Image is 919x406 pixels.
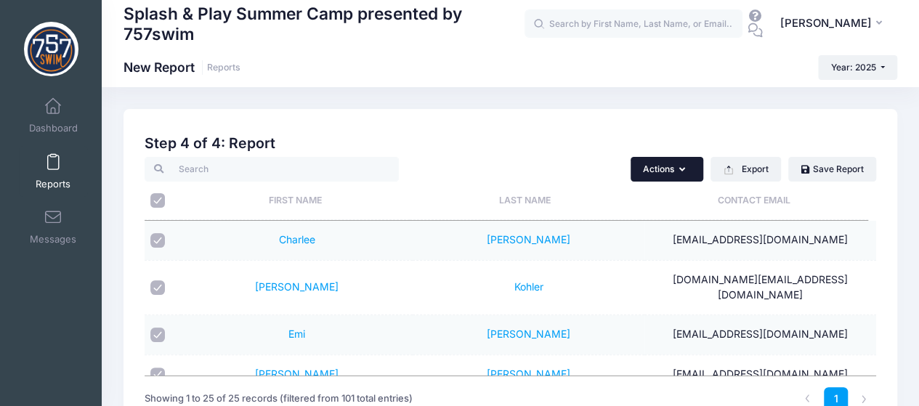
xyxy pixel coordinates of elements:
h1: New Report [124,60,240,75]
span: Messages [30,234,76,246]
a: Dashboard [19,90,88,141]
button: Export [710,157,781,182]
td: [EMAIL_ADDRESS][DOMAIN_NAME] [644,315,876,354]
a: Kohler [514,280,543,293]
a: Messages [19,201,88,252]
a: Reports [207,62,240,73]
input: Search by First Name, Last Name, or Email... [525,9,742,38]
a: Save Report [788,157,876,182]
a: Reports [19,146,88,197]
th: First Name: activate to sort column ascending [181,182,410,220]
button: Year: 2025 [818,55,897,80]
td: [EMAIL_ADDRESS][DOMAIN_NAME] [644,221,876,260]
h1: Splash & Play Summer Camp presented by 757swim [124,1,525,46]
th: Last Name: activate to sort column ascending [410,182,639,220]
a: Emi [288,328,305,340]
a: [PERSON_NAME] [255,368,339,380]
button: [PERSON_NAME] [770,7,897,41]
img: Splash & Play Summer Camp presented by 757swim [24,22,78,76]
span: Dashboard [29,123,78,135]
a: [PERSON_NAME] [487,233,570,245]
span: Reports [36,178,70,190]
input: Search [145,157,399,182]
td: [EMAIL_ADDRESS][DOMAIN_NAME] [644,355,876,394]
span: [PERSON_NAME] [780,15,871,31]
h2: Step 4 of 4: Report [145,135,876,152]
th: Contact Email: activate to sort column ascending [639,182,869,220]
a: [PERSON_NAME] [255,280,339,293]
a: [PERSON_NAME] [487,328,570,340]
button: Actions [631,157,703,182]
a: Charlee [279,233,315,245]
span: Year: 2025 [831,62,876,73]
a: [PERSON_NAME] [487,368,570,380]
td: [DOMAIN_NAME][EMAIL_ADDRESS][DOMAIN_NAME] [644,261,876,315]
